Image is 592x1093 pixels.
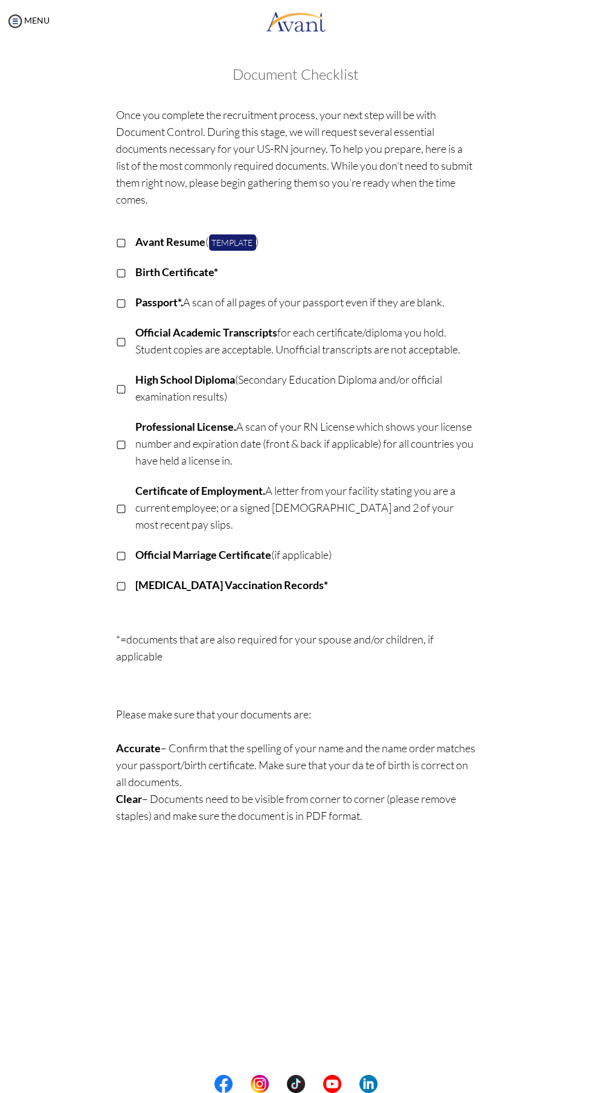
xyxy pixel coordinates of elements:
[6,12,24,30] img: icon-menu.png
[117,706,476,824] p: Please make sure that your documents are: – Confirm that the spelling of your name and the name o...
[136,235,206,248] b: Avant Resume
[136,373,236,386] b: High School Diploma
[117,294,127,311] p: ▢
[341,1075,359,1093] img: blank.png
[136,546,476,563] p: (if applicable)
[117,576,127,593] p: ▢
[136,484,266,497] b: Certificate of Employment.
[233,1075,251,1093] img: blank.png
[136,420,237,433] b: Professional License.
[136,324,476,358] p: for each certificate/diploma you hold. Student copies are acceptable. Unofficial transcripts are ...
[251,1075,269,1093] img: in.png
[287,1075,305,1093] img: tt.png
[117,631,476,698] p: *=documents that are also required for your spouse and/or children, if applicable
[117,106,476,208] p: Once you complete the recruitment process, your next step will be with Document Control. During t...
[117,741,161,755] b: Accurate
[136,233,476,250] p: ( )
[266,3,326,39] img: logo.png
[323,1075,341,1093] img: yt.png
[117,379,127,396] p: ▢
[117,546,127,563] p: ▢
[214,1075,233,1093] img: fb.png
[359,1075,378,1093] img: li.png
[136,418,476,469] p: A scan of your RN License which shows your license number and expiration date (front & back if ap...
[117,499,127,516] p: ▢
[117,233,127,250] p: ▢
[136,548,272,561] b: Official Marriage Certificate
[269,1075,287,1093] img: blank.png
[12,66,580,82] h3: Document Checklist
[117,435,127,452] p: ▢
[6,15,50,25] a: MENU
[136,294,476,311] p: A scan of all pages of your passport even if they are blank.
[305,1075,323,1093] img: blank.png
[136,578,329,592] b: [MEDICAL_DATA] Vaccination Records*
[136,265,219,279] b: Birth Certificate*
[136,326,278,339] b: Official Academic Transcripts
[117,263,127,280] p: ▢
[117,792,143,805] b: Clear
[136,371,476,405] p: (Secondary Education Diploma and/or official examination results)
[209,234,256,251] a: Template
[136,295,184,309] b: Passport*.
[136,482,476,533] p: A letter from your facility stating you are a current employee; or a signed [DEMOGRAPHIC_DATA] an...
[117,332,127,349] p: ▢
